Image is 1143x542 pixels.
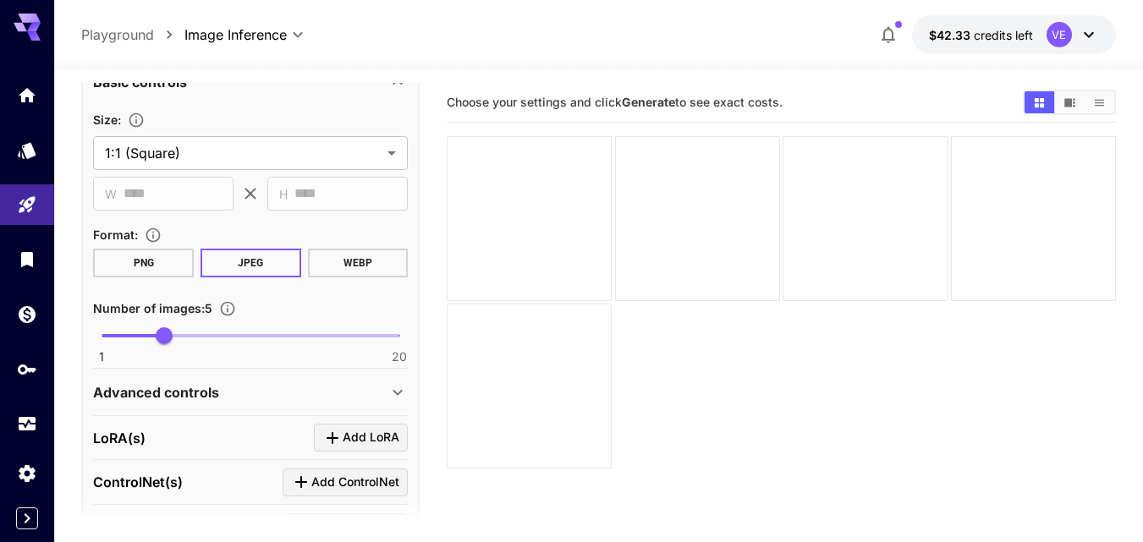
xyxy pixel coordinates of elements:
div: VE [1047,22,1072,47]
a: Playground [81,25,154,45]
div: Models [17,140,37,161]
span: 1 [99,348,104,365]
div: Home [17,85,37,106]
span: Add LoRA [343,427,399,448]
div: Library [17,249,37,270]
div: Wallet [17,304,37,325]
button: WEBP [308,249,409,277]
span: Add ControlNet [311,472,399,493]
div: Settings [17,463,37,484]
span: Image Inference [184,25,287,45]
div: Usage [17,413,37,435]
nav: breadcrumb [81,25,184,45]
span: H [279,184,288,204]
button: Show media in list view [1085,91,1114,113]
div: Playground [17,194,37,216]
button: Adjust the dimensions of the generated image by specifying its width and height in pixels, or sel... [121,112,151,129]
span: $42.33 [929,28,974,42]
p: LoRA(s) [93,428,146,448]
div: API Keys [17,359,37,380]
div: Advanced controls [93,372,408,413]
button: Click to add ControlNet [283,468,408,496]
p: ControlNet(s) [93,472,183,492]
span: credits left [974,28,1033,42]
span: W [105,184,117,204]
span: Choose your settings and click to see exact costs. [447,95,783,109]
span: 1:1 (Square) [105,143,381,163]
b: Generate [622,95,675,109]
div: Show media in grid viewShow media in video viewShow media in list view [1023,90,1116,115]
button: Show media in video view [1055,91,1085,113]
button: Choose the file format for the output image. [138,227,168,244]
button: JPEG [201,249,301,277]
div: $42.32899 [929,26,1033,44]
button: PNG [93,249,194,277]
span: 20 [392,348,407,365]
span: Number of images : 5 [93,301,212,315]
button: Expand sidebar [16,507,38,529]
button: Specify how many images to generate in a single request. Each image generation will be charged se... [212,300,243,317]
span: Format : [93,227,138,242]
p: Advanced controls [93,382,219,402]
span: Size : [93,112,121,127]
button: Click to add LoRA [314,424,408,452]
button: $42.32899VE [912,15,1116,54]
button: Show media in grid view [1025,91,1054,113]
